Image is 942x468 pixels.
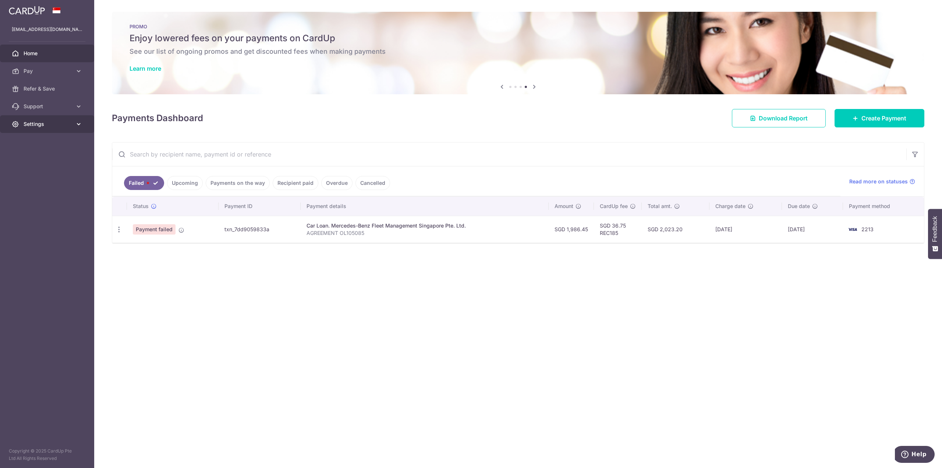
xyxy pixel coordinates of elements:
[788,203,810,210] span: Due date
[321,176,353,190] a: Overdue
[24,85,72,92] span: Refer & Save
[355,176,390,190] a: Cancelled
[835,109,924,127] a: Create Payment
[167,176,203,190] a: Upcoming
[112,112,203,125] h4: Payments Dashboard
[849,178,915,185] a: Read more on statuses
[133,224,176,235] span: Payment failed
[124,176,164,190] a: Failed
[219,216,301,243] td: txn_7dd9059833a
[845,225,860,234] img: Bank Card
[12,26,82,33] p: [EMAIL_ADDRESS][DOMAIN_NAME]
[600,203,628,210] span: CardUp fee
[642,216,709,243] td: SGD 2,023.20
[555,203,573,210] span: Amount
[219,197,301,216] th: Payment ID
[112,142,906,166] input: Search by recipient name, payment id or reference
[133,203,149,210] span: Status
[709,216,782,243] td: [DATE]
[932,216,938,242] span: Feedback
[594,216,642,243] td: SGD 36.75 REC185
[130,47,907,56] h6: See our list of ongoing promos and get discounted fees when making payments
[307,222,543,229] div: Car Loan. Mercedes-Benz Fleet Management Singapore Pte. Ltd.
[24,50,72,57] span: Home
[130,24,907,29] p: PROMO
[307,229,543,237] p: AGREEMENT OL105085
[24,67,72,75] span: Pay
[849,178,908,185] span: Read more on statuses
[861,114,906,123] span: Create Payment
[715,203,746,210] span: Charge date
[861,226,874,232] span: 2213
[24,120,72,128] span: Settings
[648,203,672,210] span: Total amt.
[24,103,72,110] span: Support
[782,216,843,243] td: [DATE]
[732,109,826,127] a: Download Report
[759,114,808,123] span: Download Report
[895,446,935,464] iframe: Opens a widget where you can find more information
[928,209,942,259] button: Feedback - Show survey
[273,176,318,190] a: Recipient paid
[301,197,549,216] th: Payment details
[112,12,924,94] img: Latest Promos banner
[843,197,924,216] th: Payment method
[130,65,161,72] a: Learn more
[549,216,594,243] td: SGD 1,986.45
[130,32,907,44] h5: Enjoy lowered fees on your payments on CardUp
[9,6,45,15] img: CardUp
[206,176,270,190] a: Payments on the way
